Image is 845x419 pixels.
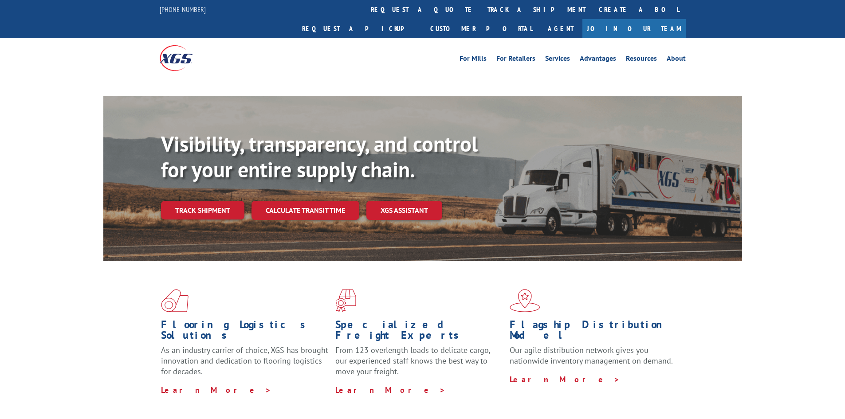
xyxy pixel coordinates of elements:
a: Agent [539,19,582,38]
p: From 123 overlength loads to delicate cargo, our experienced staff knows the best way to move you... [335,345,503,384]
a: Resources [626,55,657,65]
b: Visibility, transparency, and control for your entire supply chain. [161,130,478,183]
a: Request a pickup [295,19,424,38]
span: Our agile distribution network gives you nationwide inventory management on demand. [510,345,673,366]
a: About [667,55,686,65]
h1: Flooring Logistics Solutions [161,319,329,345]
a: Learn More > [335,385,446,395]
img: xgs-icon-flagship-distribution-model-red [510,289,540,312]
a: For Retailers [496,55,535,65]
h1: Flagship Distribution Model [510,319,677,345]
span: As an industry carrier of choice, XGS has brought innovation and dedication to flooring logistics... [161,345,328,376]
a: For Mills [460,55,487,65]
a: Track shipment [161,201,244,219]
a: Join Our Team [582,19,686,38]
a: Customer Portal [424,19,539,38]
img: xgs-icon-focused-on-flooring-red [335,289,356,312]
a: Learn More > [161,385,271,395]
a: [PHONE_NUMBER] [160,5,206,14]
a: Advantages [580,55,616,65]
img: xgs-icon-total-supply-chain-intelligence-red [161,289,189,312]
a: Services [545,55,570,65]
a: Learn More > [510,374,620,384]
a: Calculate transit time [252,201,359,220]
a: XGS ASSISTANT [366,201,442,220]
h1: Specialized Freight Experts [335,319,503,345]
